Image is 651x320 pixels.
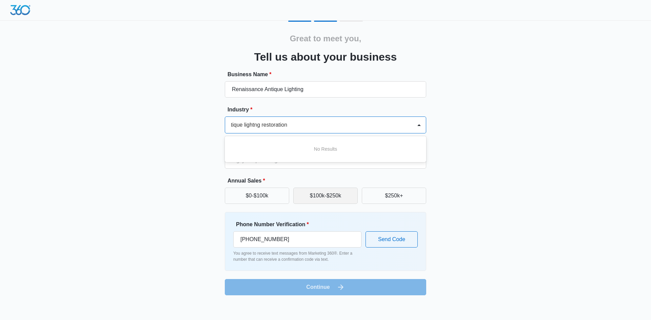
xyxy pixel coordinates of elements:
label: Annual Sales [228,177,429,185]
p: You agree to receive text messages from Marketing 360®. Enter a number that can receive a confirm... [233,250,361,262]
label: Phone Number Verification [236,220,364,229]
button: Send Code [366,231,418,248]
button: $100k-$250k [293,188,358,204]
h2: Great to meet you, [290,33,361,45]
h3: Tell us about your business [254,49,397,65]
input: Ex. +1-555-555-5555 [233,231,361,248]
button: $0-$100k [225,188,289,204]
label: Industry [228,106,429,114]
label: Business Name [228,70,429,79]
input: e.g. Jane's Plumbing [225,81,426,98]
div: No Results [225,143,426,155]
button: $250k+ [362,188,426,204]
